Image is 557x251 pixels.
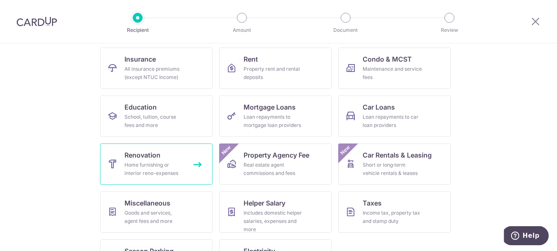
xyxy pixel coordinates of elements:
span: Car Rentals & Leasing [363,150,432,160]
a: RenovationHome furnishing or interior reno-expenses [100,143,213,185]
span: Helper Salary [244,198,286,208]
span: Taxes [363,198,382,208]
div: Real estate agent commissions and fees [244,161,304,177]
span: Renovation [125,150,161,160]
div: Maintenance and service fees [363,65,423,81]
span: Property Agency Fee [244,150,310,160]
div: Loan repayments to mortgage loan providers [244,113,304,129]
p: Document [315,26,376,34]
img: CardUp [17,17,57,26]
p: Recipient [107,26,168,34]
span: Help [19,6,36,13]
a: Car Rentals & LeasingShort or long‑term vehicle rentals & leasesNew [338,143,451,185]
span: New [219,143,233,157]
a: EducationSchool, tuition, course fees and more [100,96,213,137]
a: MiscellaneousGoods and services, agent fees and more [100,191,213,233]
span: Car Loans [363,102,395,112]
span: Condo & MCST [363,54,412,64]
div: Short or long‑term vehicle rentals & leases [363,161,423,177]
a: InsuranceAll insurance premiums (except NTUC Income) [100,48,213,89]
a: Property Agency FeeReal estate agent commissions and feesNew [219,143,332,185]
div: All insurance premiums (except NTUC Income) [125,65,184,81]
div: Includes domestic helper salaries, expenses and more [244,209,304,234]
p: Amount [211,26,273,34]
span: Education [125,102,157,112]
div: Loan repayments to car loan providers [363,113,423,129]
span: Miscellaneous [125,198,171,208]
span: Insurance [125,54,156,64]
a: Mortgage LoansLoan repayments to mortgage loan providers [219,96,332,137]
div: Income tax, property tax and stamp duty [363,209,423,225]
a: RentProperty rent and rental deposits [219,48,332,89]
a: Condo & MCSTMaintenance and service fees [338,48,451,89]
span: New [338,143,352,157]
div: Goods and services, agent fees and more [125,209,184,225]
a: TaxesIncome tax, property tax and stamp duty [338,191,451,233]
a: Helper SalaryIncludes domestic helper salaries, expenses and more [219,191,332,233]
a: Car LoansLoan repayments to car loan providers [338,96,451,137]
span: Mortgage Loans [244,102,296,112]
p: Review [419,26,480,34]
div: Property rent and rental deposits [244,65,304,81]
iframe: Opens a widget where you can find more information [504,226,549,247]
div: Home furnishing or interior reno-expenses [125,161,184,177]
div: School, tuition, course fees and more [125,113,184,129]
span: Rent [244,54,258,64]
